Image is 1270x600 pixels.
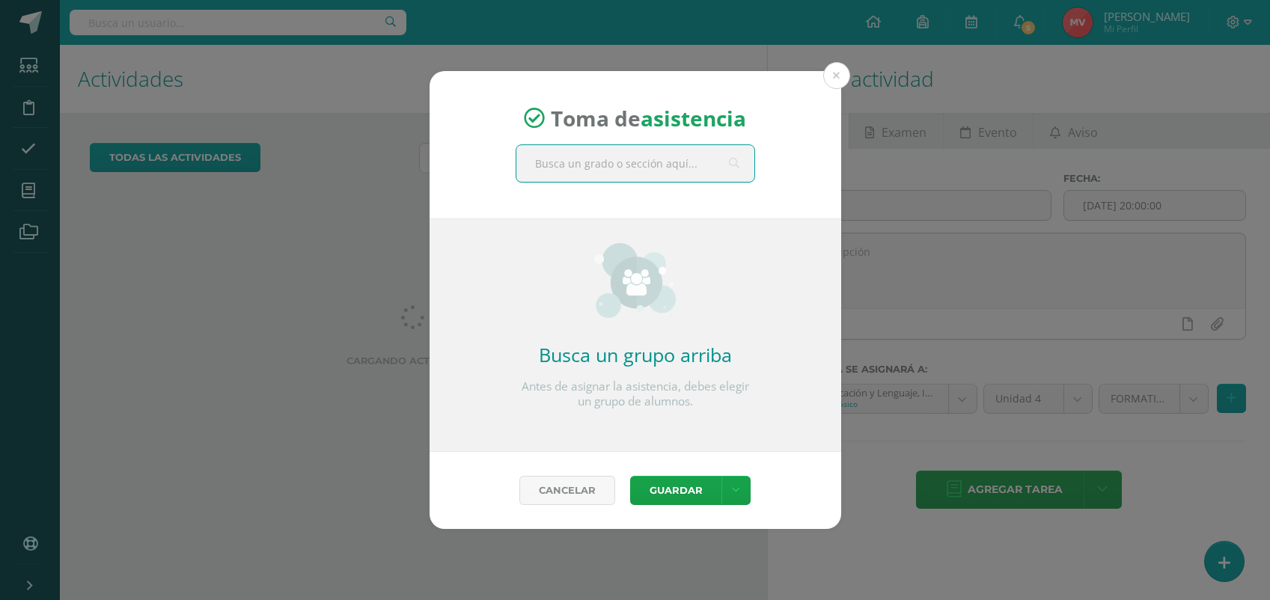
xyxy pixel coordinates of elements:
[551,104,746,132] span: Toma de
[594,243,676,318] img: groups_small.png
[823,62,850,89] button: Close (Esc)
[516,379,755,409] p: Antes de asignar la asistencia, debes elegir un grupo de alumnos.
[641,104,746,132] strong: asistencia
[516,342,755,367] h2: Busca un grupo arriba
[630,476,721,505] button: Guardar
[516,145,754,182] input: Busca un grado o sección aquí...
[519,476,615,505] a: Cancelar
